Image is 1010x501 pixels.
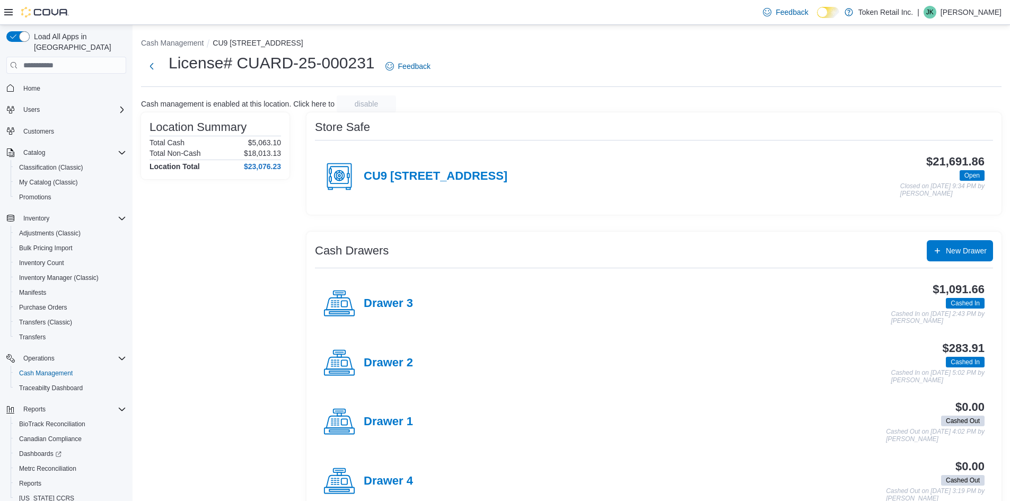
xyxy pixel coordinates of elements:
span: Inventory Manager (Classic) [19,274,99,282]
span: Canadian Compliance [15,433,126,445]
a: BioTrack Reconciliation [15,418,90,430]
span: Feedback [398,61,431,72]
span: Purchase Orders [15,301,126,314]
p: $5,063.10 [248,138,281,147]
button: Home [2,80,130,95]
p: Cash management is enabled at this location. Click here to [141,100,335,108]
span: Inventory Count [15,257,126,269]
span: Inventory [19,212,126,225]
span: Transfers [15,331,126,344]
a: Inventory Count [15,257,68,269]
span: Cashed In [946,357,985,367]
button: Operations [19,352,59,365]
h3: $0.00 [955,460,985,473]
span: Metrc Reconciliation [19,464,76,473]
a: Feedback [759,2,812,23]
span: Canadian Compliance [19,435,82,443]
button: Users [2,102,130,117]
a: Bulk Pricing Import [15,242,77,254]
span: Traceabilty Dashboard [15,382,126,394]
span: Cash Management [15,367,126,380]
span: My Catalog (Classic) [19,178,78,187]
span: Manifests [15,286,126,299]
button: Classification (Classic) [11,160,130,175]
span: Load All Apps in [GEOGRAPHIC_DATA] [30,31,126,52]
span: Classification (Classic) [19,163,83,172]
button: Reports [11,476,130,491]
button: Catalog [2,145,130,160]
a: Transfers (Classic) [15,316,76,329]
p: $18,013.13 [244,149,281,157]
button: Customers [2,124,130,139]
button: Operations [2,351,130,366]
span: disable [355,99,378,109]
span: Home [23,84,40,93]
button: Traceabilty Dashboard [11,381,130,395]
span: Cashed In [951,357,980,367]
span: Classification (Classic) [15,161,126,174]
span: Transfers [19,333,46,341]
button: Users [19,103,44,116]
span: Purchase Orders [19,303,67,312]
h4: $23,076.23 [244,162,281,171]
button: Transfers (Classic) [11,315,130,330]
span: Cashed Out [946,476,980,485]
span: Transfers (Classic) [19,318,72,327]
button: Bulk Pricing Import [11,241,130,256]
button: Reports [2,402,130,417]
a: Cash Management [15,367,77,380]
span: Open [964,171,980,180]
span: Inventory Manager (Classic) [15,271,126,284]
button: New Drawer [927,240,993,261]
h6: Total Non-Cash [150,149,201,157]
h4: CU9 [STREET_ADDRESS] [364,170,507,183]
button: Metrc Reconciliation [11,461,130,476]
span: Reports [15,477,126,490]
a: Classification (Classic) [15,161,87,174]
a: Manifests [15,286,50,299]
button: Promotions [11,190,130,205]
span: JK [926,6,934,19]
button: Inventory Count [11,256,130,270]
span: Dashboards [15,447,126,460]
a: Metrc Reconciliation [15,462,81,475]
button: Inventory [19,212,54,225]
button: Adjustments (Classic) [11,226,130,241]
p: Closed on [DATE] 9:34 PM by [PERSON_NAME] [900,183,985,197]
span: Promotions [15,191,126,204]
span: Cashed Out [941,475,985,486]
button: disable [337,95,396,112]
span: Cashed Out [941,416,985,426]
h3: Store Safe [315,121,370,134]
h3: $1,091.66 [933,283,985,296]
span: My Catalog (Classic) [15,176,126,189]
h1: License# CUARD-25-000231 [169,52,375,74]
p: Cashed Out on [DATE] 4:02 PM by [PERSON_NAME] [886,428,985,443]
span: Home [19,81,126,94]
span: Adjustments (Classic) [15,227,126,240]
a: Reports [15,477,46,490]
button: Purchase Orders [11,300,130,315]
span: Feedback [776,7,808,17]
span: Users [19,103,126,116]
a: Dashboards [15,447,66,460]
a: Adjustments (Classic) [15,227,85,240]
p: [PERSON_NAME] [941,6,1002,19]
span: New Drawer [946,245,987,256]
input: Dark Mode [817,7,839,18]
a: Purchase Orders [15,301,72,314]
span: Cashed In [946,298,985,309]
p: Cashed In on [DATE] 5:02 PM by [PERSON_NAME] [891,370,985,384]
h4: Drawer 3 [364,297,413,311]
span: BioTrack Reconciliation [15,418,126,430]
a: Traceabilty Dashboard [15,382,87,394]
button: Inventory [2,211,130,226]
a: My Catalog (Classic) [15,176,82,189]
span: Bulk Pricing Import [19,244,73,252]
h4: Drawer 1 [364,415,413,429]
button: Catalog [19,146,49,159]
span: Catalog [23,148,45,157]
span: BioTrack Reconciliation [19,420,85,428]
span: Transfers (Classic) [15,316,126,329]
